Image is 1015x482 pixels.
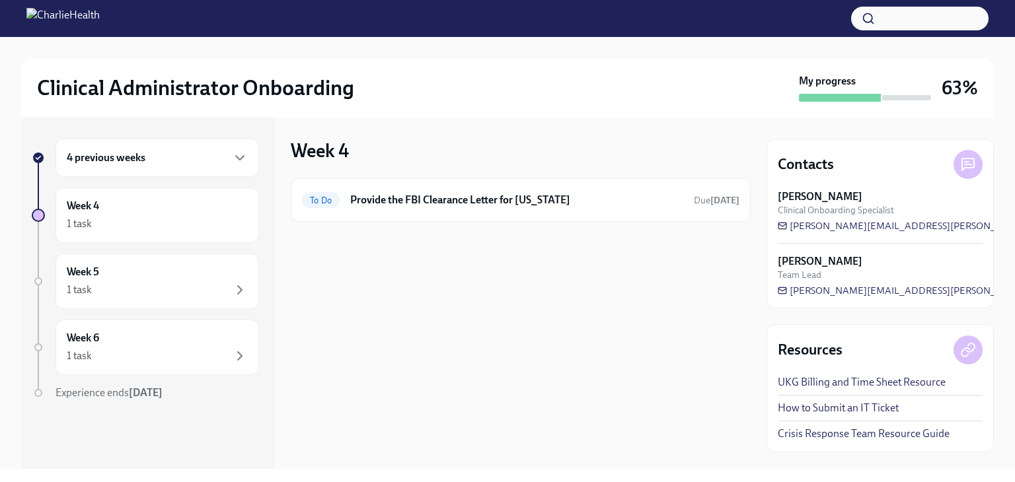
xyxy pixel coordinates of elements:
h4: Contacts [778,155,834,174]
h6: 4 previous weeks [67,151,145,165]
h3: Week 4 [291,139,349,162]
h4: Resources [778,340,843,360]
span: To Do [302,195,340,205]
div: 4 previous weeks [56,139,259,177]
div: 1 task [67,217,92,231]
a: Crisis Response Team Resource Guide [778,427,950,441]
h6: Week 5 [67,265,99,279]
img: CharlieHealth [26,8,100,29]
span: Experience ends [56,386,163,399]
strong: [DATE] [710,195,739,206]
h2: Clinical Administrator Onboarding [37,75,354,101]
strong: My progress [799,74,856,88]
h3: 63% [942,76,978,100]
h6: Week 4 [67,199,99,213]
strong: [PERSON_NAME] [778,189,862,204]
span: Due [694,195,739,206]
a: UKG Billing and Time Sheet Resource [778,375,946,390]
span: Team Lead [778,269,821,281]
strong: [DATE] [129,386,163,399]
span: Clinical Onboarding Specialist [778,204,894,217]
div: 1 task [67,349,92,363]
div: 1 task [67,283,92,297]
h6: Week 6 [67,331,99,345]
h6: Provide the FBI Clearance Letter for [US_STATE] [350,193,683,207]
span: September 24th, 2025 07:00 [694,194,739,207]
a: Week 61 task [32,320,259,375]
a: To DoProvide the FBI Clearance Letter for [US_STATE]Due[DATE] [302,189,739,211]
a: How to Submit an IT Ticket [778,401,899,415]
a: Week 41 task [32,188,259,243]
strong: [PERSON_NAME] [778,254,862,269]
a: Week 51 task [32,254,259,309]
